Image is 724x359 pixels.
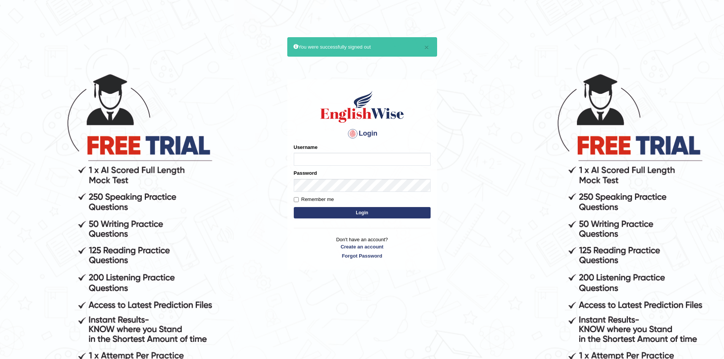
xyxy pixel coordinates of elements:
[294,252,431,259] a: Forgot Password
[294,144,318,151] label: Username
[294,243,431,250] a: Create an account
[294,169,317,177] label: Password
[294,128,431,140] h4: Login
[319,90,406,124] img: Logo of English Wise sign in for intelligent practice with AI
[294,196,334,203] label: Remember me
[424,43,429,51] button: ×
[294,207,431,218] button: Login
[294,197,299,202] input: Remember me
[287,37,437,57] div: You were successfully signed out
[294,236,431,259] p: Don't have an account?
